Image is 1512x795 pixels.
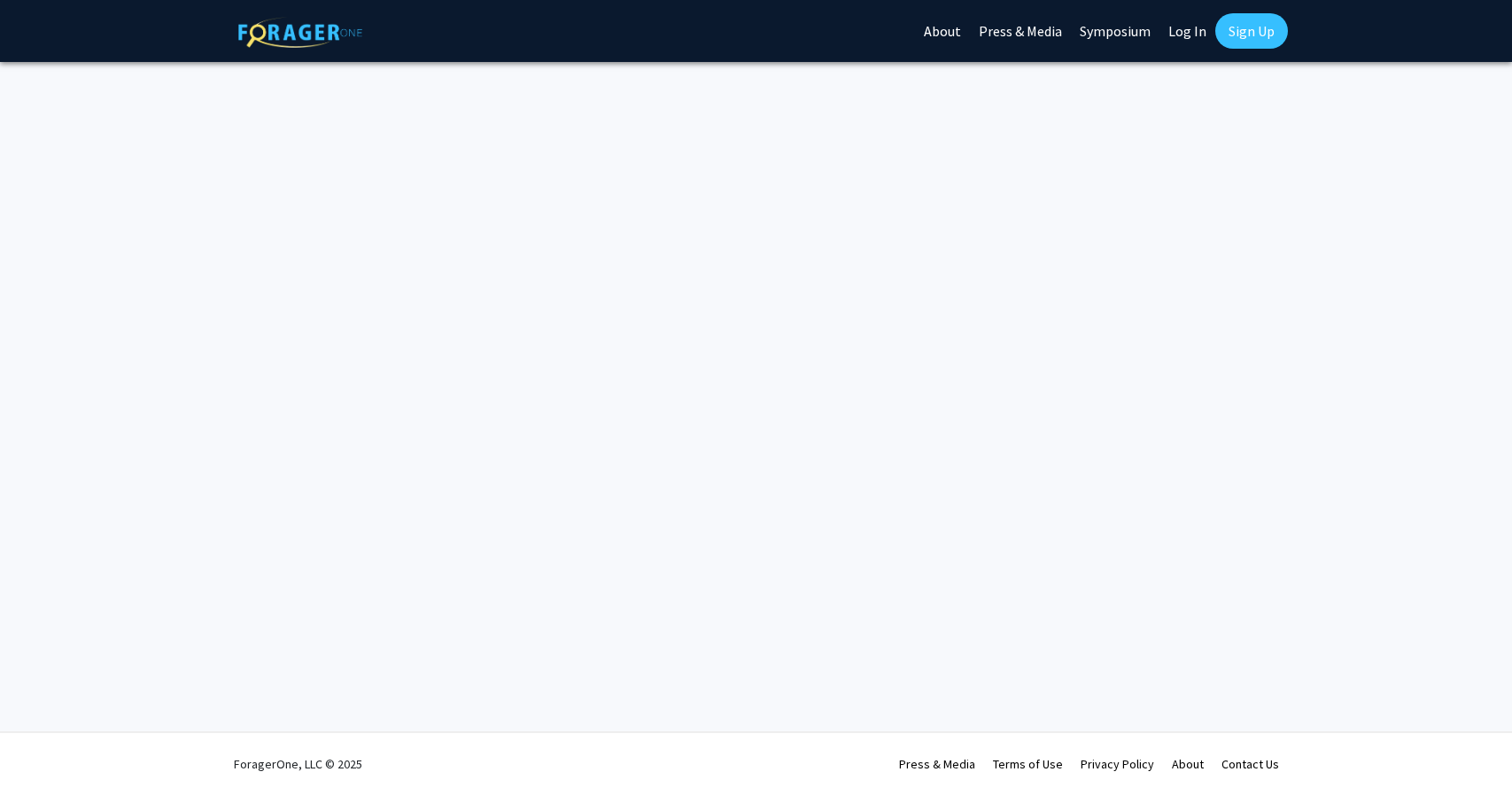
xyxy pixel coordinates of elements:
[899,756,975,772] a: Press & Media
[1081,756,1154,772] a: Privacy Policy
[1215,13,1288,49] a: Sign Up
[234,733,362,795] div: ForagerOne, LLC © 2025
[993,756,1063,772] a: Terms of Use
[1172,756,1204,772] a: About
[1221,756,1279,772] a: Contact Us
[238,17,362,48] img: ForagerOne Logo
